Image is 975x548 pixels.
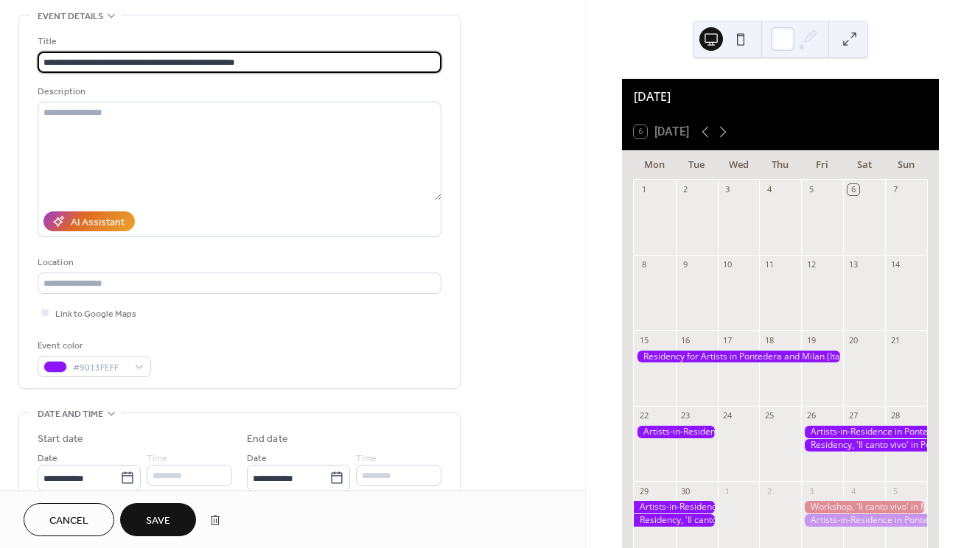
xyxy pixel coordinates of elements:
[146,513,170,529] span: Save
[147,451,167,466] span: Time
[38,451,57,466] span: Date
[676,150,718,180] div: Tue
[801,426,927,438] div: Artists-in-Residence in Pontedera and Milan (Italy)
[634,514,718,527] div: Residency, 'Il canto vivo' in Pontedera (Italy)
[890,184,901,195] div: 7
[634,426,718,438] div: Artists-in-Residence in Pontedera and Milan (Italy)
[722,410,733,421] div: 24
[24,503,114,536] button: Cancel
[890,259,901,270] div: 14
[805,184,817,195] div: 5
[71,215,125,231] div: AI Assistant
[763,259,775,270] div: 11
[634,501,718,513] div: Artists-in-Residence in Pontedera and Milan (Italy)
[638,184,649,195] div: 1
[805,410,817,421] div: 26
[722,184,733,195] div: 3
[801,514,927,527] div: Artists-in-Residence in Pontedera and Milan (Italy)
[38,9,103,24] span: Event details
[38,84,438,99] div: Description
[638,485,649,496] div: 29
[38,432,83,447] div: Start date
[848,259,859,270] div: 13
[49,513,88,529] span: Cancel
[722,259,733,270] div: 10
[848,410,859,421] div: 27
[38,34,438,49] div: Title
[38,338,148,354] div: Event color
[763,184,775,195] div: 4
[247,451,267,466] span: Date
[805,334,817,345] div: 19
[763,334,775,345] div: 18
[638,334,649,345] div: 15
[805,259,817,270] div: 12
[73,360,127,376] span: #9013FEFF
[634,351,843,363] div: Residency for Artists in Pontedera and Milan (Italy)
[801,501,927,513] div: Workshop, 'Il canto vivo' in Milan (Italy)
[356,451,377,466] span: Time
[680,259,691,270] div: 9
[680,334,691,345] div: 16
[890,334,901,345] div: 21
[718,150,760,180] div: Wed
[805,485,817,496] div: 3
[120,503,196,536] button: Save
[890,485,901,496] div: 5
[801,439,927,452] div: Residency, 'Il canto vivo' in Pontedera (Italy)
[890,410,901,421] div: 28
[885,150,927,180] div: Sun
[55,306,136,322] span: Link to Google Maps
[680,184,691,195] div: 2
[848,184,859,195] div: 6
[722,485,733,496] div: 1
[680,485,691,496] div: 30
[763,410,775,421] div: 25
[722,334,733,345] div: 17
[848,334,859,345] div: 20
[848,485,859,496] div: 4
[38,407,103,422] span: Date and time
[622,79,939,114] div: [DATE]
[43,211,135,231] button: AI Assistant
[38,255,438,270] div: Location
[763,485,775,496] div: 2
[634,150,676,180] div: Mon
[638,259,649,270] div: 8
[759,150,801,180] div: Thu
[638,410,649,421] div: 22
[843,150,885,180] div: Sat
[247,432,288,447] div: End date
[680,410,691,421] div: 23
[801,150,843,180] div: Fri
